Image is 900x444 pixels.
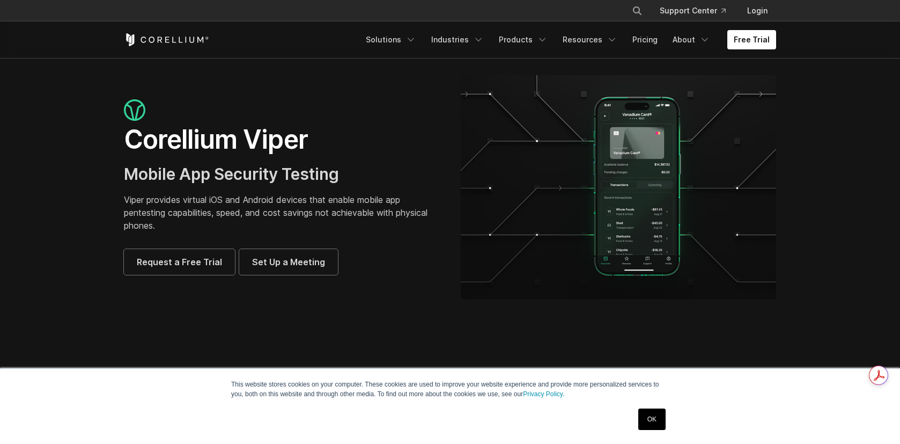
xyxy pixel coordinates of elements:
[461,75,776,299] img: viper_hero
[124,99,145,121] img: viper_icon_large
[727,30,776,49] a: Free Trial
[124,193,439,232] p: Viper provides virtual iOS and Android devices that enable mobile app pentesting capabilities, sp...
[628,1,647,20] button: Search
[638,409,666,430] a: OK
[556,30,624,49] a: Resources
[124,164,339,184] span: Mobile App Security Testing
[666,30,717,49] a: About
[124,249,235,275] a: Request a Free Trial
[239,249,338,275] a: Set Up a Meeting
[619,1,776,20] div: Navigation Menu
[359,30,776,49] div: Navigation Menu
[359,30,423,49] a: Solutions
[252,256,325,268] span: Set Up a Meeting
[523,390,564,398] a: Privacy Policy.
[739,1,776,20] a: Login
[626,30,664,49] a: Pricing
[137,256,222,268] span: Request a Free Trial
[425,30,490,49] a: Industries
[231,380,669,399] p: This website stores cookies on your computer. These cookies are used to improve your website expe...
[124,33,209,46] a: Corellium Home
[492,30,554,49] a: Products
[651,1,734,20] a: Support Center
[124,123,439,156] h1: Corellium Viper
